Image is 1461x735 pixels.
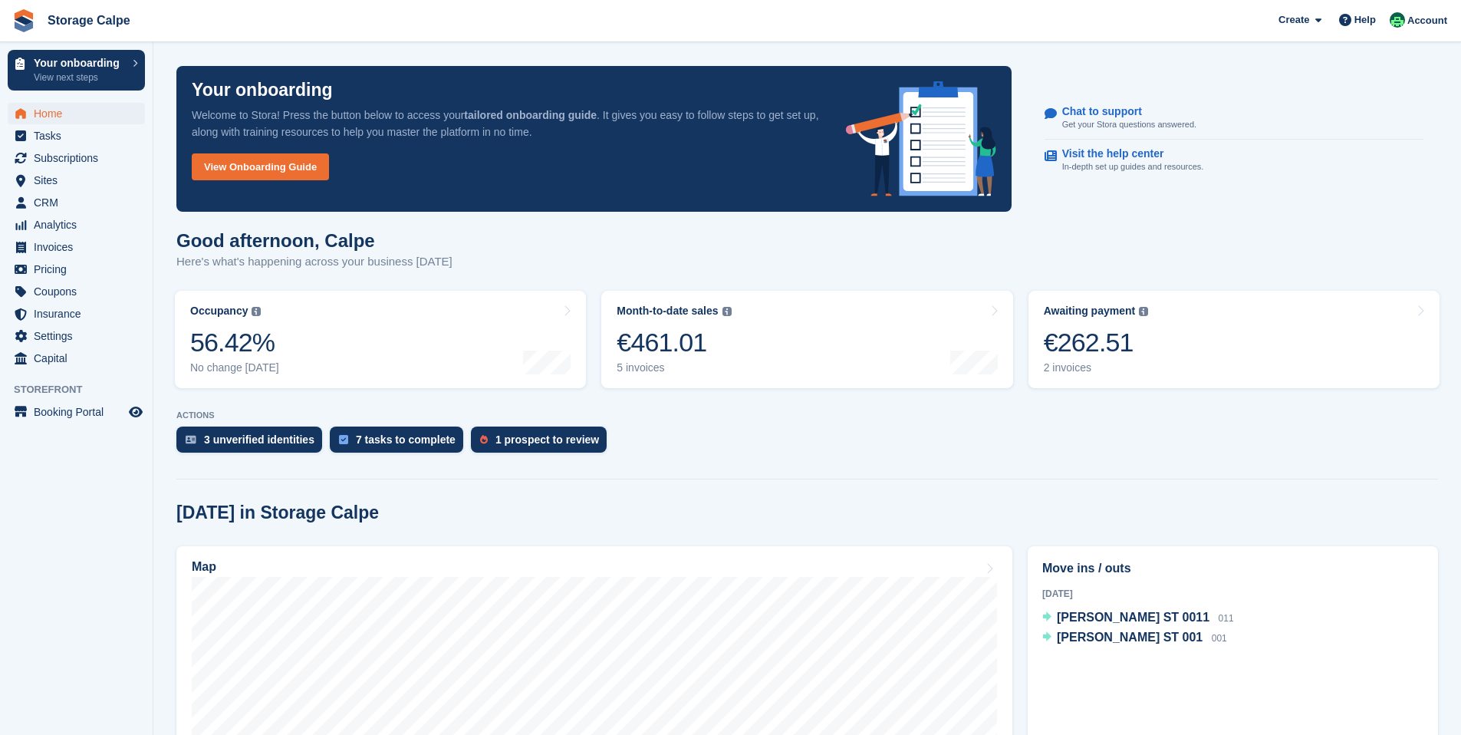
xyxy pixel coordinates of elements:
[41,8,137,33] a: Storage Calpe
[8,50,145,91] a: Your onboarding View next steps
[464,109,597,121] strong: tailored onboarding guide
[1057,611,1209,624] span: [PERSON_NAME] ST 0011
[1390,12,1405,28] img: Calpe Storage
[8,103,145,124] a: menu
[34,303,126,325] span: Insurance
[846,81,996,196] img: onboarding-info-6c161a55d2c0e0a8cae90662b2fe09162a5109e8cc188191df67fb4f79e88e88.svg
[12,9,35,32] img: stora-icon-8386f47178a22dfd0bd8f6a31ec36ba5ce8667c1dd55bd0f319d3a0aa187defe.svg
[1044,361,1149,374] div: 2 invoices
[252,307,261,316] img: icon-info-grey-7440780725fd019a000dd9b08b2336e03edf1995a4989e88bcd33f0948082b44.svg
[1042,628,1227,648] a: [PERSON_NAME] ST 001 001
[8,192,145,213] a: menu
[617,361,731,374] div: 5 invoices
[8,259,145,280] a: menu
[1139,307,1148,316] img: icon-info-grey-7440780725fd019a000dd9b08b2336e03edf1995a4989e88bcd33f0948082b44.svg
[480,435,488,444] img: prospect-51fa495bee0391a8d652442698ab0144808aea92771e9ea1ae160a38d050c398.svg
[34,192,126,213] span: CRM
[722,307,732,316] img: icon-info-grey-7440780725fd019a000dd9b08b2336e03edf1995a4989e88bcd33f0948082b44.svg
[1407,13,1447,28] span: Account
[1044,327,1149,358] div: €262.51
[1045,97,1423,140] a: Chat to support Get your Stora questions answered.
[495,433,599,446] div: 1 prospect to review
[8,214,145,236] a: menu
[14,382,153,397] span: Storefront
[176,427,330,460] a: 3 unverified identities
[127,403,145,421] a: Preview store
[176,410,1438,420] p: ACTIONS
[601,291,1012,388] a: Month-to-date sales €461.01 5 invoices
[190,327,279,358] div: 56.42%
[617,327,731,358] div: €461.01
[34,214,126,236] span: Analytics
[1062,105,1184,118] p: Chat to support
[34,281,126,302] span: Coupons
[186,435,196,444] img: verify_identity-adf6edd0f0f0b5bbfe63781bf79b02c33cf7c696d77639b501bdc392416b5a36.svg
[1354,12,1376,28] span: Help
[1062,147,1192,160] p: Visit the help center
[1062,118,1196,131] p: Get your Stora questions answered.
[1045,140,1423,181] a: Visit the help center In-depth set up guides and resources.
[34,401,126,423] span: Booking Portal
[34,236,126,258] span: Invoices
[8,170,145,191] a: menu
[8,125,145,147] a: menu
[204,433,314,446] div: 3 unverified identities
[1042,559,1423,578] h2: Move ins / outs
[34,259,126,280] span: Pricing
[176,230,452,251] h1: Good afternoon, Calpe
[339,435,348,444] img: task-75834270c22a3079a89374b754ae025e5fb1db73e45f91037f5363f120a921f8.svg
[34,125,126,147] span: Tasks
[8,303,145,325] a: menu
[8,401,145,423] a: menu
[176,503,379,523] h2: [DATE] in Storage Calpe
[192,153,329,180] a: View Onboarding Guide
[190,305,248,318] div: Occupancy
[34,103,126,124] span: Home
[34,348,126,369] span: Capital
[34,71,125,84] p: View next steps
[1028,291,1440,388] a: Awaiting payment €262.51 2 invoices
[192,560,216,574] h2: Map
[34,170,126,191] span: Sites
[617,305,718,318] div: Month-to-date sales
[1278,12,1309,28] span: Create
[34,147,126,169] span: Subscriptions
[471,427,614,460] a: 1 prospect to review
[356,433,456,446] div: 7 tasks to complete
[34,58,125,68] p: Your onboarding
[190,361,279,374] div: No change [DATE]
[8,348,145,369] a: menu
[176,253,452,271] p: Here's what's happening across your business [DATE]
[1219,613,1234,624] span: 011
[8,281,145,302] a: menu
[192,81,333,99] p: Your onboarding
[192,107,821,140] p: Welcome to Stora! Press the button below to access your . It gives you easy to follow steps to ge...
[1042,587,1423,601] div: [DATE]
[8,147,145,169] a: menu
[8,325,145,347] a: menu
[1057,631,1203,644] span: [PERSON_NAME] ST 001
[175,291,586,388] a: Occupancy 56.42% No change [DATE]
[8,236,145,258] a: menu
[1212,633,1227,644] span: 001
[1044,305,1136,318] div: Awaiting payment
[330,427,471,460] a: 7 tasks to complete
[1062,160,1204,173] p: In-depth set up guides and resources.
[34,325,126,347] span: Settings
[1042,608,1234,628] a: [PERSON_NAME] ST 0011 011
